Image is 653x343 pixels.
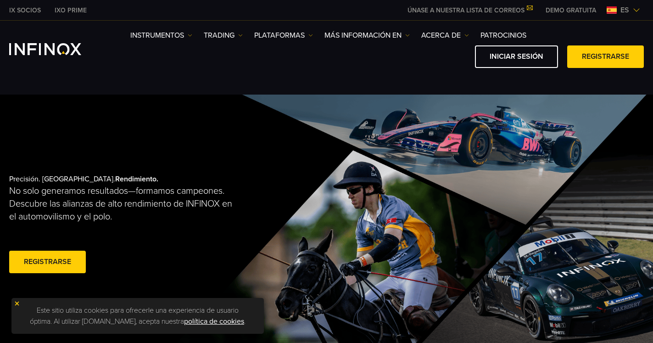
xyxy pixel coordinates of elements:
[204,30,243,41] a: TRADING
[9,160,295,290] div: Precisión. [GEOGRAPHIC_DATA].
[48,6,94,15] a: INFINOX
[254,30,313,41] a: PLATAFORMAS
[475,45,558,68] a: Iniciar sesión
[9,251,86,273] a: Registrarse
[401,6,539,14] a: ÚNASE A NUESTRA LISTA DE CORREOS
[9,43,103,55] a: INFINOX Logo
[2,6,48,15] a: INFINOX
[184,317,244,326] a: política de cookies
[16,303,259,329] p: Este sitio utiliza cookies para ofrecerle una experiencia de usuario óptima. Al utilizar [DOMAIN_...
[539,6,603,15] a: INFINOX MENU
[115,174,158,184] strong: Rendimiento.
[567,45,644,68] a: Registrarse
[130,30,192,41] a: Instrumentos
[480,30,526,41] a: Patrocinios
[324,30,410,41] a: Más información en
[421,30,469,41] a: ACERCA DE
[617,5,633,16] span: es
[9,185,238,223] p: No solo generamos resultados—formamos campeones. Descubre las alianzas de alto rendimiento de INF...
[14,300,20,307] img: yellow close icon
